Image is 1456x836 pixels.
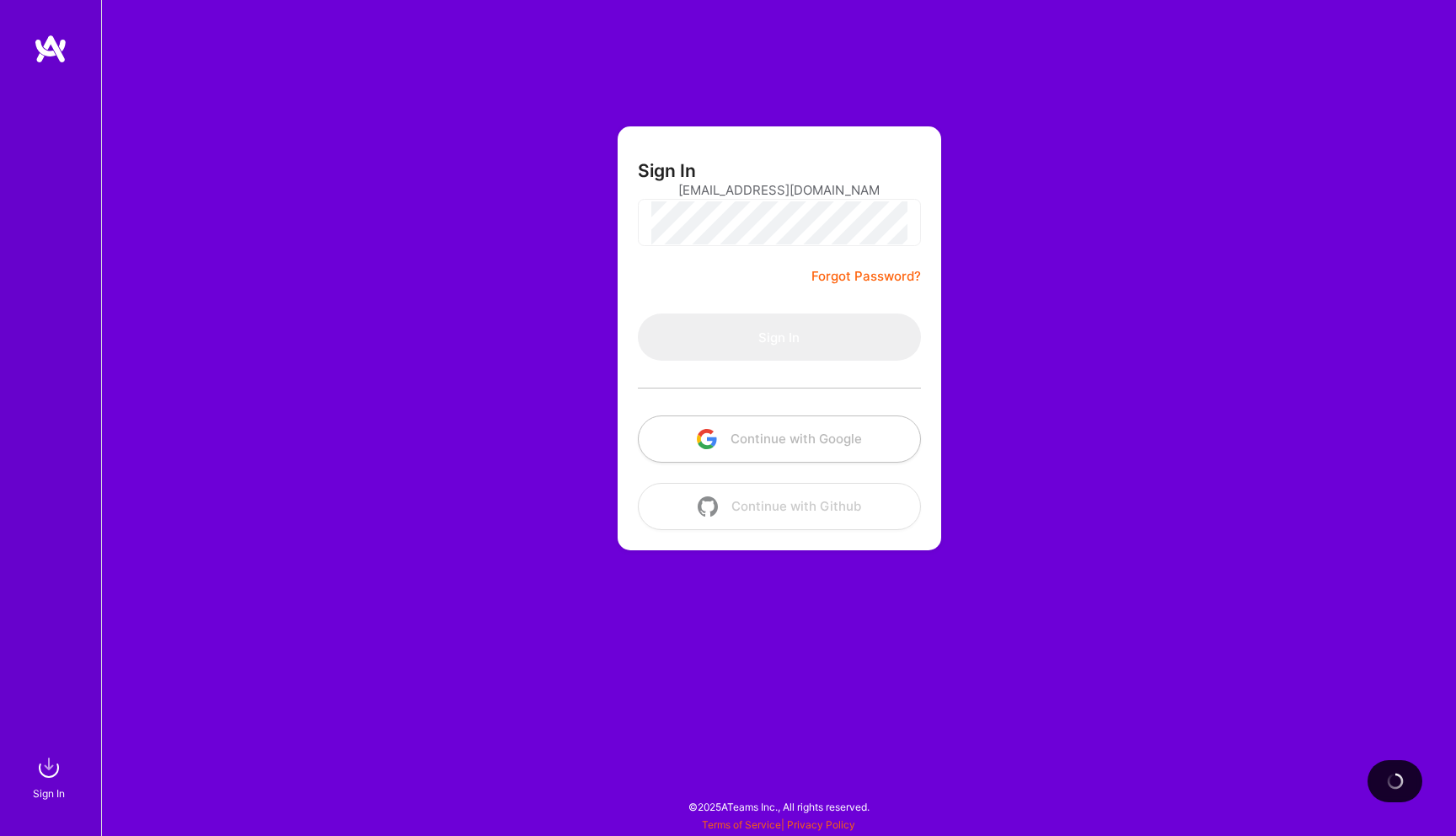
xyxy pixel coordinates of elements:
span: | [702,818,855,831]
img: icon [697,429,717,449]
img: logo [34,34,67,64]
button: Continue with Github [638,483,921,530]
img: icon [698,496,718,517]
img: loading [1387,773,1404,790]
input: Email... [678,169,881,212]
a: Forgot Password? [811,266,921,287]
div: © 2025 ATeams Inc., All rights reserved. [101,785,1456,828]
button: Continue with Google [638,415,921,463]
a: Terms of Service [702,818,781,831]
a: sign inSign In [35,751,66,802]
a: Privacy Policy [787,818,855,831]
h3: Sign In [638,160,696,181]
button: Sign In [638,313,921,361]
img: sign in [32,751,66,785]
div: Sign In [33,785,65,802]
